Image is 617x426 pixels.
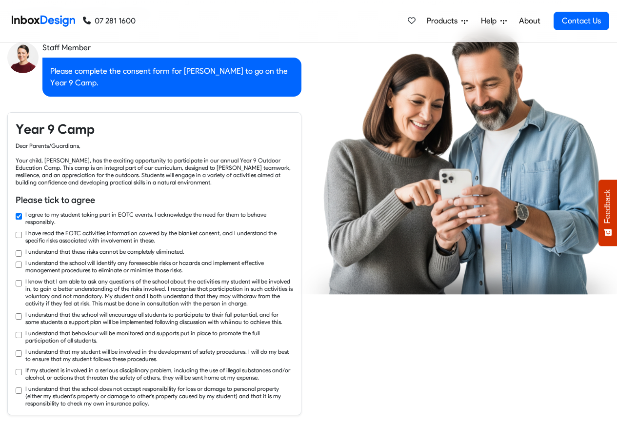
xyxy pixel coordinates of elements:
button: Feedback - Show survey [598,180,617,246]
img: staff_avatar.png [7,42,39,73]
label: I understand the school will identify any foreseeable risks or hazards and implement effective ma... [25,259,293,274]
a: Help [477,11,511,31]
label: I understand that the school does not accept responsibility for loss or damage to personal proper... [25,385,293,407]
a: 07 281 1600 [83,15,136,27]
h4: Year 9 Camp [16,121,293,138]
div: Dear Parents/Guardians, Your child, [PERSON_NAME], has the exciting opportunity to participate in... [16,142,293,186]
label: I understand that the school will encourage all students to participate to their full potential, ... [25,311,293,325]
span: Products [427,15,461,27]
h6: Please tick to agree [16,194,293,206]
label: I agree to my student taking part in EOTC events. I acknowledge the need for them to behave respo... [25,211,293,225]
a: About [516,11,543,31]
label: I know that I am able to ask any questions of the school about the activities my student will be ... [25,278,293,307]
div: Staff Member [42,42,301,54]
label: I understand that these risks cannot be completely eliminated. [25,248,184,255]
label: I have read the EOTC activities information covered by the blanket consent, and I understand the ... [25,229,293,244]
label: I understand that my student will be involved in the development of safety procedures. I will do ... [25,348,293,363]
span: Feedback [603,189,612,223]
label: If my student is involved in a serious disciplinary problem, including the use of illegal substan... [25,366,293,381]
label: I understand that behaviour will be monitored and supports put in place to promote the full parti... [25,329,293,344]
div: Please complete the consent form for [PERSON_NAME] to go on the Year 9 Camp. [42,58,301,97]
span: Help [481,15,500,27]
a: Contact Us [554,12,609,30]
a: Products [423,11,472,31]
